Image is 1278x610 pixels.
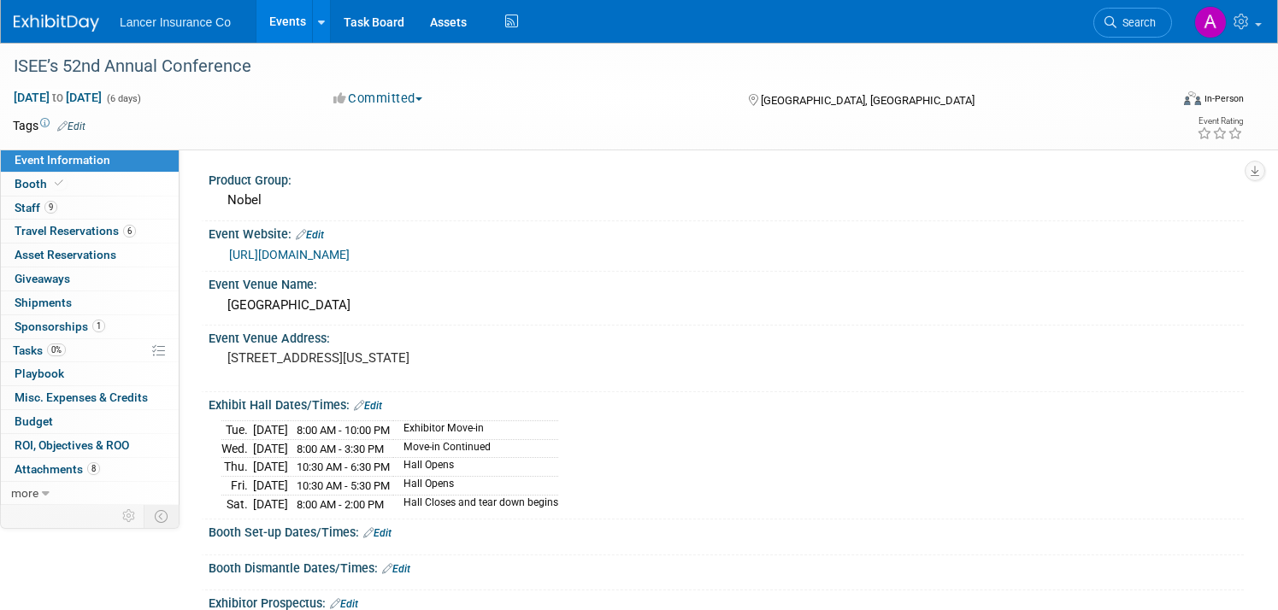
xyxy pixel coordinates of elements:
[15,390,148,404] span: Misc. Expenses & Credits
[15,320,105,333] span: Sponsorships
[44,201,57,214] span: 9
[209,272,1244,293] div: Event Venue Name:
[330,598,358,610] a: Edit
[363,527,392,539] a: Edit
[253,477,288,496] td: [DATE]
[13,90,103,105] span: [DATE] [DATE]
[1,196,179,220] a: Staff9
[1,243,179,267] a: Asset Reservations
[87,462,100,475] span: 8
[15,201,57,214] span: Staff
[221,495,253,513] td: Sat.
[227,350,621,366] pre: [STREET_ADDRESS][US_STATE]
[144,505,180,527] td: Toggle Event Tabs
[92,320,105,332] span: 1
[15,296,72,309] span: Shipments
[1,220,179,243] a: Travel Reservations6
[1060,89,1244,114] div: Event Format
[15,272,70,285] span: Giveaways
[297,498,384,511] span: 8:00 AM - 2:00 PM
[14,15,99,32] img: ExhibitDay
[1,362,179,385] a: Playbook
[15,438,129,452] span: ROI, Objectives & ROO
[209,519,1244,542] div: Booth Set-up Dates/Times:
[297,460,390,473] span: 10:30 AM - 6:30 PM
[221,292,1231,319] div: [GEOGRAPHIC_DATA]
[1,315,179,338] a: Sponsorships1
[209,326,1244,347] div: Event Venue Address:
[13,343,66,357] span: Tasks
[15,248,116,261] span: Asset Reservations
[57,120,85,132] a: Edit
[1,458,179,481] a: Attachments8
[354,400,382,412] a: Edit
[1116,16,1156,29] span: Search
[13,117,85,134] td: Tags
[1,173,179,196] a: Booth
[209,167,1244,189] div: Product Group:
[15,367,64,380] span: Playbook
[1184,91,1201,105] img: Format-Inperson.png
[55,179,63,188] i: Booth reservation complete
[253,495,288,513] td: [DATE]
[327,90,429,108] button: Committed
[297,479,390,492] span: 10:30 AM - 5:30 PM
[209,555,1244,578] div: Booth Dismantle Dates/Times:
[1,482,179,505] a: more
[229,248,350,261] a: [URL][DOMAIN_NAME]
[1,386,179,409] a: Misc. Expenses & Credits
[761,94,975,107] span: [GEOGRAPHIC_DATA], [GEOGRAPHIC_DATA]
[1204,92,1244,105] div: In-Person
[47,343,66,356] span: 0%
[120,15,231,29] span: Lancer Insurance Co
[382,563,410,575] a: Edit
[1,434,179,457] a: ROI, Objectives & ROO
[253,421,288,440] td: [DATE]
[105,93,141,104] span: (6 days)
[221,477,253,496] td: Fri.
[221,421,253,440] td: Tue.
[393,439,558,458] td: Move-in Continued
[123,225,136,238] span: 6
[209,221,1244,243] div: Event Website:
[393,421,558,440] td: Exhibitor Move-in
[221,439,253,458] td: Wed.
[1197,117,1243,126] div: Event Rating
[296,229,324,241] a: Edit
[221,458,253,477] td: Thu.
[50,91,66,104] span: to
[1,267,179,290] a: Giveaways
[1,291,179,314] a: Shipments
[209,392,1244,414] div: Exhibit Hall Dates/Times:
[297,443,384,455] span: 8:00 AM - 3:30 PM
[15,177,67,191] span: Booth
[15,224,136,238] span: Travel Reservations
[221,187,1231,214] div: Nobel
[253,439,288,458] td: [DATE]
[15,414,53,428] span: Budget
[253,458,288,477] td: [DATE]
[1093,8,1172,38] a: Search
[1194,6,1227,38] img: Ann Barron
[15,153,110,167] span: Event Information
[1,149,179,172] a: Event Information
[115,505,144,527] td: Personalize Event Tab Strip
[297,424,390,437] span: 8:00 AM - 10:00 PM
[8,51,1140,82] div: ISEE’s 52nd Annual Conference
[393,458,558,477] td: Hall Opens
[11,486,38,500] span: more
[393,477,558,496] td: Hall Opens
[393,495,558,513] td: Hall Closes and tear down begins
[1,339,179,362] a: Tasks0%
[15,462,100,476] span: Attachments
[1,410,179,433] a: Budget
